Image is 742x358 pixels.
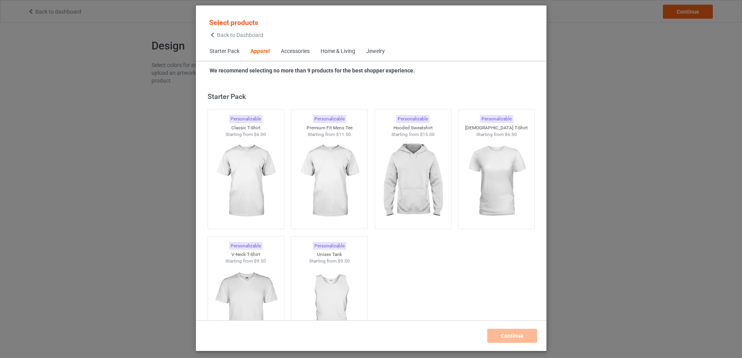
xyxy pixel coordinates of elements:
[229,115,263,123] div: Personalizable
[229,242,263,250] div: Personalizable
[312,115,346,123] div: Personalizable
[208,131,284,138] div: Starting from
[458,125,534,131] div: [DEMOGRAPHIC_DATA] T-Shirt
[204,42,245,61] span: Starter Pack
[419,132,434,137] span: $15.00
[294,265,364,352] img: regular.jpg
[291,125,367,131] div: Premium Fit Mens Tee
[211,138,280,225] img: regular.jpg
[254,132,266,137] span: $6.00
[291,251,367,258] div: Unisex Tank
[250,48,270,55] div: Apparel
[336,132,351,137] span: $11.50
[208,125,284,131] div: Classic T-Shirt
[210,67,415,74] strong: We recommend selecting no more than 9 products for the best shopper experience.
[504,132,516,137] span: $6.50
[211,265,280,352] img: regular.jpg
[254,258,266,264] span: $9.50
[458,131,534,138] div: Starting from
[366,48,385,55] div: Jewelry
[291,258,367,265] div: Starting from
[207,92,538,101] div: Starter Pack
[294,138,364,225] img: regular.jpg
[209,18,258,26] span: Select products
[208,251,284,258] div: V-Neck T-Shirt
[312,242,346,250] div: Personalizable
[378,138,448,225] img: regular.jpg
[321,48,355,55] div: Home & Living
[208,258,284,265] div: Starting from
[479,115,513,123] div: Personalizable
[375,125,451,131] div: Hooded Sweatshirt
[462,138,531,225] img: regular.jpg
[291,131,367,138] div: Starting from
[375,131,451,138] div: Starting from
[217,32,263,38] span: Back to Dashboard
[396,115,430,123] div: Personalizable
[337,258,349,264] span: $9.50
[281,48,310,55] div: Accessories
